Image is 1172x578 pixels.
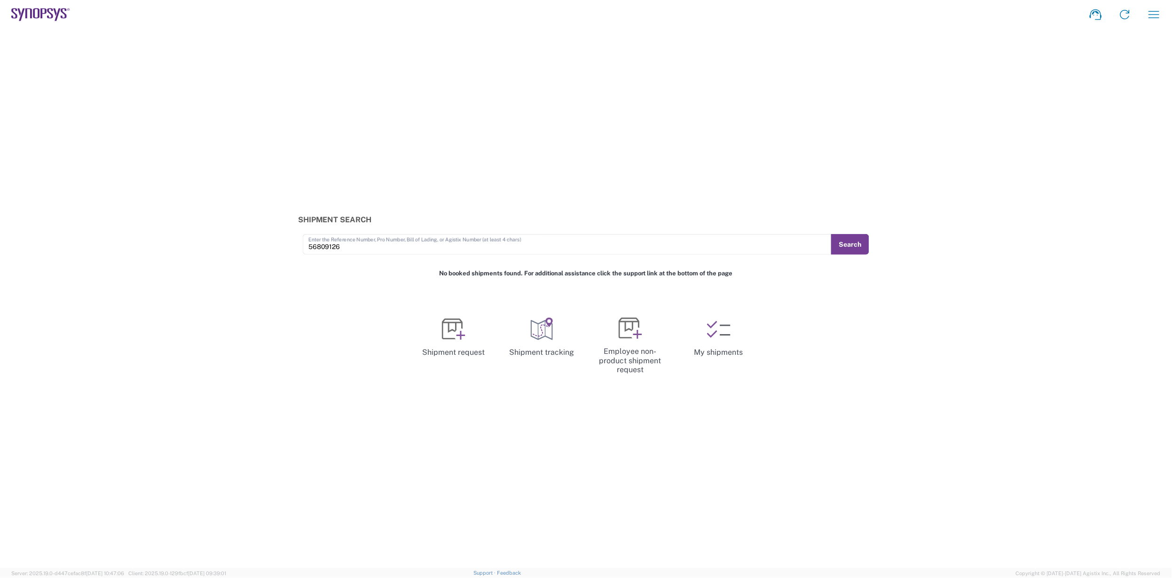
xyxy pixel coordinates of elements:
a: Support [473,570,497,576]
span: Client: 2025.19.0-129fbcf [128,570,226,576]
div: No booked shipments found. For additional assistance click the support link at the bottom of the ... [293,265,879,283]
a: Feedback [497,570,521,576]
a: My shipments [678,309,759,366]
span: Copyright © [DATE]-[DATE] Agistix Inc., All Rights Reserved [1016,569,1161,578]
button: Search [831,234,869,255]
a: Employee non-product shipment request [590,309,671,382]
h3: Shipment Search [298,215,874,224]
span: [DATE] 10:47:06 [86,570,124,576]
a: Shipment tracking [502,309,582,366]
a: Shipment request [413,309,494,366]
span: Server: 2025.19.0-d447cefac8f [11,570,124,576]
span: [DATE] 09:39:01 [188,570,226,576]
